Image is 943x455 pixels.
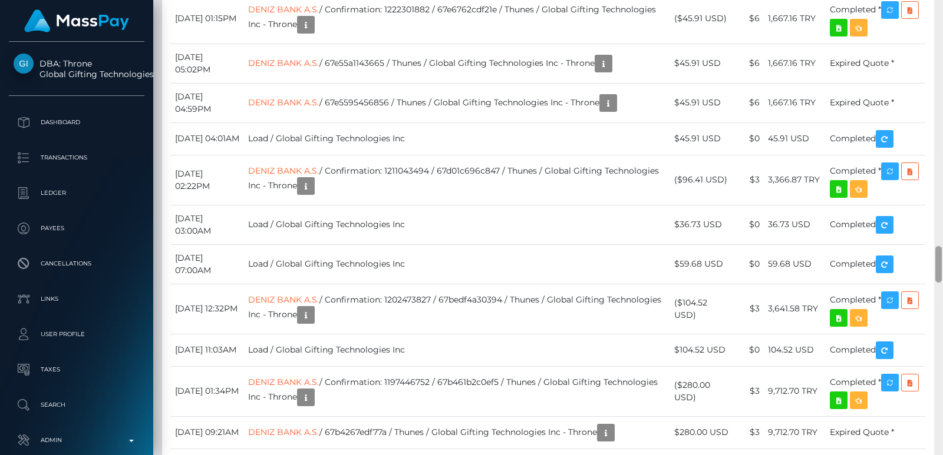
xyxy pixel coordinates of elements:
[171,44,244,83] td: [DATE] 05:02PM
[14,255,140,273] p: Cancellations
[826,155,925,205] td: Completed *
[9,284,144,314] a: Links
[24,9,129,32] img: MassPay Logo
[9,390,144,420] a: Search
[9,320,144,349] a: User Profile
[670,205,734,244] td: $36.73 USD
[171,155,244,205] td: [DATE] 02:22PM
[764,122,826,155] td: 45.91 USD
[248,165,319,176] a: DENIZ BANK A.S.
[248,97,319,107] a: DENIZ BANK A.S.
[9,214,144,243] a: Payees
[670,83,734,122] td: $45.91 USD
[248,294,319,305] a: DENIZ BANK A.S.
[734,122,764,155] td: $0
[14,326,140,343] p: User Profile
[734,366,764,416] td: $3
[244,334,670,366] td: Load / Global Gifting Technologies Inc
[764,44,826,83] td: 1,667.16 TRY
[248,377,319,387] a: DENIZ BANK A.S.
[670,366,734,416] td: ($280.00 USD)
[244,205,670,244] td: Load / Global Gifting Technologies Inc
[826,244,925,284] td: Completed
[670,416,734,449] td: $280.00 USD
[14,54,34,74] img: Global Gifting Technologies Inc
[764,284,826,334] td: 3,641.58 TRY
[670,284,734,334] td: ($104.52 USD)
[244,284,670,334] td: / Confirmation: 1202473827 / 67bedf4a30394 / Thunes / Global Gifting Technologies Inc - Throne
[670,334,734,366] td: $104.52 USD
[9,178,144,208] a: Ledger
[734,244,764,284] td: $0
[14,220,140,237] p: Payees
[244,83,670,122] td: / 67e5595456856 / Thunes / Global Gifting Technologies Inc - Throne
[826,83,925,122] td: Expired Quote *
[171,366,244,416] td: [DATE] 01:34PM
[734,205,764,244] td: $0
[734,83,764,122] td: $6
[171,83,244,122] td: [DATE] 04:59PM
[9,108,144,137] a: Dashboard
[764,244,826,284] td: 59.68 USD
[826,416,925,449] td: Expired Quote *
[9,58,144,79] span: DBA: Throne Global Gifting Technologies Inc
[244,366,670,416] td: / Confirmation: 1197446752 / 67b461b2c0ef5 / Thunes / Global Gifting Technologies Inc - Throne
[826,205,925,244] td: Completed
[764,205,826,244] td: 36.73 USD
[244,155,670,205] td: / Confirmation: 1211043494 / 67d01c696c847 / Thunes / Global Gifting Technologies Inc - Throne
[244,44,670,83] td: / 67e55a1143665 / Thunes / Global Gifting Technologies Inc - Throne
[14,290,140,308] p: Links
[171,334,244,366] td: [DATE] 11:03AM
[9,249,144,278] a: Cancellations
[14,396,140,414] p: Search
[670,122,734,155] td: $45.91 USD
[14,114,140,131] p: Dashboard
[826,284,925,334] td: Completed *
[9,143,144,172] a: Transactions
[734,155,764,205] td: $3
[764,155,826,205] td: 3,366.87 TRY
[764,366,826,416] td: 9,712.70 TRY
[764,83,826,122] td: 1,667.16 TRY
[171,244,244,284] td: [DATE] 07:00AM
[9,426,144,455] a: Admin
[826,122,925,155] td: Completed
[171,205,244,244] td: [DATE] 03:00AM
[764,334,826,366] td: 104.52 USD
[244,416,670,449] td: / 67b4267edf77a / Thunes / Global Gifting Technologies Inc - Throne
[14,149,140,167] p: Transactions
[826,44,925,83] td: Expired Quote *
[171,416,244,449] td: [DATE] 09:21AM
[670,155,734,205] td: ($96.41 USD)
[670,44,734,83] td: $45.91 USD
[14,431,140,449] p: Admin
[14,361,140,378] p: Taxes
[826,366,925,416] td: Completed *
[171,122,244,155] td: [DATE] 04:01AM
[171,284,244,334] td: [DATE] 12:32PM
[734,334,764,366] td: $0
[826,334,925,366] td: Completed
[734,44,764,83] td: $6
[764,416,826,449] td: 9,712.70 TRY
[244,244,670,284] td: Load / Global Gifting Technologies Inc
[14,184,140,202] p: Ledger
[248,57,319,68] a: DENIZ BANK A.S.
[9,355,144,384] a: Taxes
[734,284,764,334] td: $3
[734,416,764,449] td: $3
[244,122,670,155] td: Load / Global Gifting Technologies Inc
[670,244,734,284] td: $59.68 USD
[248,426,319,437] a: DENIZ BANK A.S.
[248,4,319,15] a: DENIZ BANK A.S.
